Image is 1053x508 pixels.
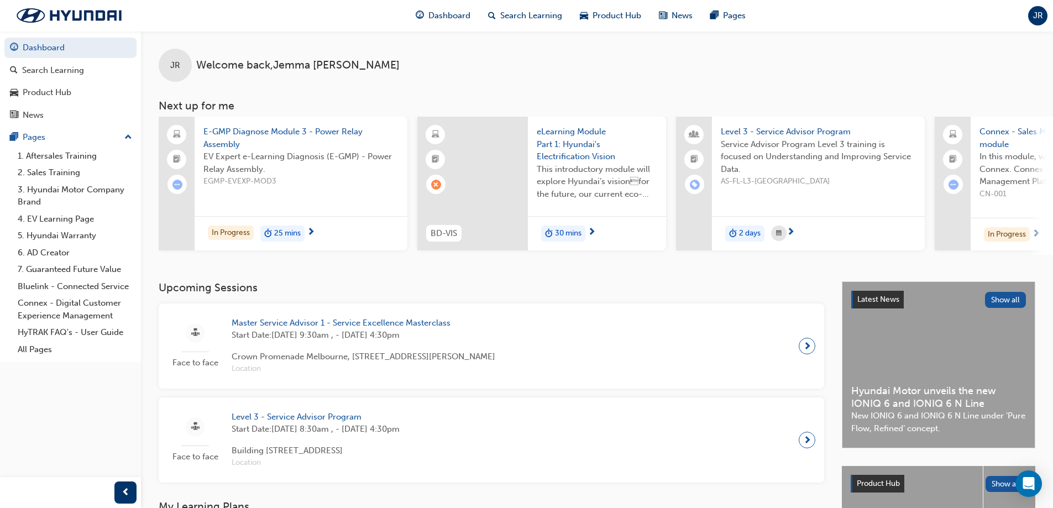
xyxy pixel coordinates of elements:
[4,82,137,103] a: Product Hub
[203,175,399,188] span: EGMP-EVEXP-MOD3
[650,4,701,27] a: news-iconNews
[984,227,1030,242] div: In Progress
[776,227,782,240] span: calendar-icon
[232,457,400,469] span: Location
[23,131,45,144] div: Pages
[690,128,698,142] span: people-icon
[729,227,737,241] span: duration-icon
[1015,470,1042,497] div: Open Intercom Messenger
[232,363,495,375] span: Location
[488,9,496,23] span: search-icon
[232,444,400,457] span: Building [STREET_ADDRESS]
[842,281,1035,448] a: Latest NewsShow allHyundai Motor unveils the new IONIQ 6 and IONIQ 6 N LineNew IONIQ 6 and IONIQ ...
[23,109,44,122] div: News
[949,128,957,142] span: laptop-icon
[13,278,137,295] a: Bluelink - Connected Service
[170,59,180,72] span: JR
[13,244,137,261] a: 6. AD Creator
[4,35,137,127] button: DashboardSearch LearningProduct HubNews
[857,479,900,488] span: Product Hub
[721,138,916,176] span: Service Advisor Program Level 3 training is focused on Understanding and Improving Service Data.
[232,317,495,329] span: Master Service Advisor 1 - Service Excellence Masterclass
[803,432,811,448] span: next-icon
[10,111,18,121] span: news-icon
[13,211,137,228] a: 4. EV Learning Page
[13,295,137,324] a: Connex - Digital Customer Experience Management
[4,127,137,148] button: Pages
[701,4,755,27] a: pages-iconPages
[159,281,824,294] h3: Upcoming Sessions
[122,486,130,500] span: prev-icon
[417,117,666,250] a: BD-VISeLearning Module Part 1: Hyundai's Electrification VisionThis introductory module will expl...
[739,227,761,240] span: 2 days
[857,295,899,304] span: Latest News
[949,153,957,167] span: booktick-icon
[432,128,439,142] span: learningResourceType_ELEARNING-icon
[13,227,137,244] a: 5. Hyundai Warranty
[307,228,315,238] span: next-icon
[167,406,815,474] a: Face to faceLevel 3 - Service Advisor ProgramStart Date:[DATE] 8:30am , - [DATE] 4:30pmBuilding [...
[580,9,588,23] span: car-icon
[537,125,657,163] span: eLearning Module Part 1: Hyundai's Electrification Vision
[659,9,667,23] span: news-icon
[803,338,811,354] span: next-icon
[500,9,562,22] span: Search Learning
[555,227,581,240] span: 30 mins
[167,357,223,369] span: Face to face
[571,4,650,27] a: car-iconProduct Hub
[721,175,916,188] span: AS-FL-L3-[GEOGRAPHIC_DATA]
[986,476,1027,492] button: Show all
[672,9,693,22] span: News
[676,117,925,250] a: Level 3 - Service Advisor ProgramService Advisor Program Level 3 training is focused on Understan...
[710,9,719,23] span: pages-icon
[593,9,641,22] span: Product Hub
[949,180,958,190] span: learningRecordVerb_ATTEMPT-icon
[232,423,400,436] span: Start Date: [DATE] 8:30am , - [DATE] 4:30pm
[232,411,400,423] span: Level 3 - Service Advisor Program
[787,228,795,238] span: next-icon
[723,9,746,22] span: Pages
[167,312,815,380] a: Face to faceMaster Service Advisor 1 - Service Excellence MasterclassStart Date:[DATE] 9:30am , -...
[10,43,18,53] span: guage-icon
[141,99,1053,112] h3: Next up for me
[172,180,182,190] span: learningRecordVerb_ATTEMPT-icon
[203,125,399,150] span: E-GMP Diagnose Module 3 - Power Relay Assembly
[4,38,137,58] a: Dashboard
[274,227,301,240] span: 25 mins
[6,4,133,27] img: Trak
[851,475,1026,493] a: Product HubShow all
[4,105,137,125] a: News
[173,128,181,142] span: laptop-icon
[1033,9,1043,22] span: JR
[416,9,424,23] span: guage-icon
[431,227,457,240] span: BD-VIS
[124,130,132,145] span: up-icon
[851,410,1026,434] span: New IONIQ 6 and IONIQ 6 N Line under ‘Pure Flow, Refined’ concept.
[196,59,400,72] span: Welcome back , Jemma [PERSON_NAME]
[13,341,137,358] a: All Pages
[851,385,1026,410] span: Hyundai Motor unveils the new IONIQ 6 and IONIQ 6 N Line
[407,4,479,27] a: guage-iconDashboard
[1028,6,1047,25] button: JR
[13,261,137,278] a: 7. Guaranteed Future Value
[13,324,137,341] a: HyTRAK FAQ's - User Guide
[851,291,1026,308] a: Latest NewsShow all
[173,153,181,167] span: booktick-icon
[10,133,18,143] span: pages-icon
[208,226,254,240] div: In Progress
[13,148,137,165] a: 1. Aftersales Training
[985,292,1026,308] button: Show all
[537,163,657,201] span: This introductory module will explore Hyundai’s visionfor the future, our current eco-friendly v...
[22,64,84,77] div: Search Learning
[545,227,553,241] span: duration-icon
[479,4,571,27] a: search-iconSearch Learning
[10,66,18,76] span: search-icon
[13,181,137,211] a: 3. Hyundai Motor Company Brand
[23,86,71,99] div: Product Hub
[428,9,470,22] span: Dashboard
[264,227,272,241] span: duration-icon
[1032,229,1040,239] span: next-icon
[232,329,495,342] span: Start Date: [DATE] 9:30am , - [DATE] 4:30pm
[690,153,698,167] span: booktick-icon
